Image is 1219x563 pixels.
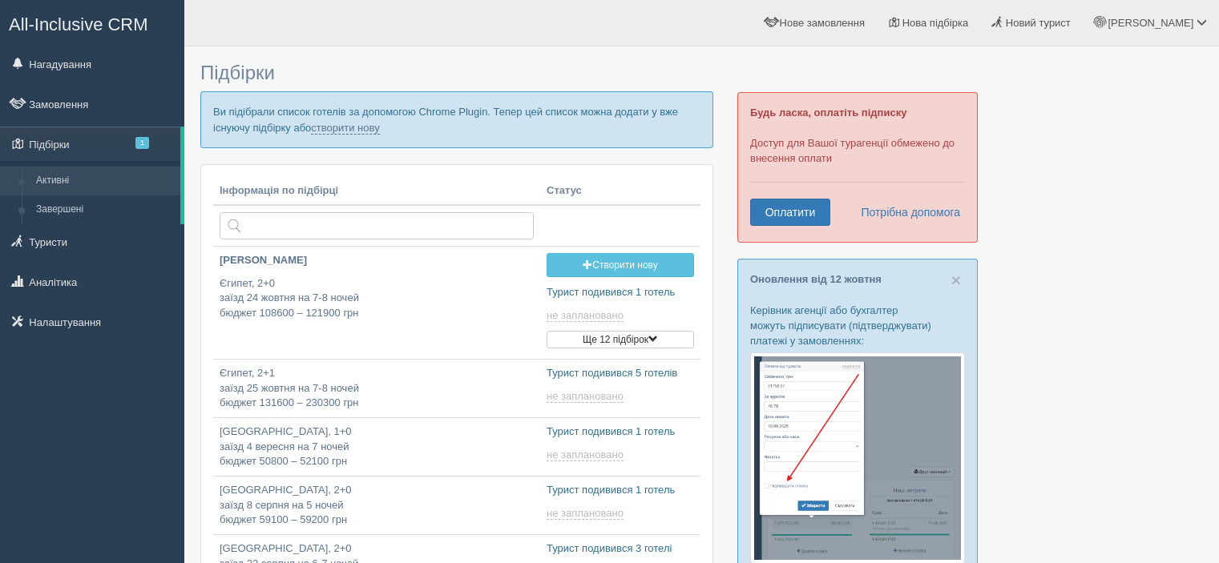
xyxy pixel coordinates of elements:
th: Інформація по підбірці [213,177,540,206]
span: Нова підбірка [902,17,969,29]
span: × [951,271,961,289]
span: Нове замовлення [780,17,865,29]
a: Оплатити [750,199,830,226]
button: Close [951,271,961,288]
span: не заплановано [547,507,624,520]
a: Створити нову [547,253,694,277]
a: Оновлення від 12 жовтня [750,273,882,285]
button: Ще 12 підбірок [547,331,694,348]
a: не заплановано [547,448,627,461]
p: Турист подивився 1 готель [547,483,694,498]
a: [PERSON_NAME] Єгипет, 2+0заїзд 24 жовтня на 7-8 ночейбюджет 108600 – 121900 грн [213,247,540,334]
span: не заплановано [547,390,624,403]
p: Турист подивився 1 готель [547,285,694,300]
a: Потрібна допомога [850,199,961,226]
a: Активні [29,167,180,195]
th: Статус [540,177,700,206]
a: Завершені [29,195,180,224]
a: [GEOGRAPHIC_DATA], 2+0заїзд 8 серпня на 5 ночейбюджет 59100 – 59200 грн [213,477,540,534]
span: All-Inclusive CRM [9,14,148,34]
span: 1 [135,137,149,149]
p: [GEOGRAPHIC_DATA], 2+0 заїзд 8 серпня на 5 ночей бюджет 59100 – 59200 грн [220,483,534,528]
span: Підбірки [200,62,275,83]
span: [PERSON_NAME] [1108,17,1193,29]
p: Турист подивився 3 готелі [547,541,694,557]
a: All-Inclusive CRM [1,1,184,45]
span: не заплановано [547,448,624,461]
div: Доступ для Вашої турагенції обмежено до внесення оплати [737,92,978,243]
input: Пошук за країною або туристом [220,212,534,239]
b: Будь ласка, оплатіть підписку [750,107,906,119]
p: Керівник агенції або бухгалтер можуть підписувати (підтверджувати) платежі у замовленнях: [750,303,965,348]
p: Ви підібрали список готелів за допомогою Chrome Plugin. Тепер цей список можна додати у вже існую... [200,91,713,147]
p: Єгипет, 2+1 заїзд 25 жовтня на 7-8 ночей бюджет 131600 – 230300 грн [220,366,534,411]
a: створити нову [311,122,379,135]
p: [GEOGRAPHIC_DATA], 1+0 заїзд 4 вересня на 7 ночей бюджет 50800 – 52100 грн [220,424,534,469]
p: Турист подивився 5 готелів [547,366,694,381]
span: не заплановано [547,309,624,322]
span: Новий турист [1006,17,1071,29]
a: не заплановано [547,390,627,403]
p: Турист подивився 1 готель [547,424,694,440]
p: [PERSON_NAME] [220,253,534,268]
a: [GEOGRAPHIC_DATA], 1+0заїзд 4 вересня на 7 ночейбюджет 50800 – 52100 грн [213,418,540,476]
a: не заплановано [547,309,627,322]
p: Єгипет, 2+0 заїзд 24 жовтня на 7-8 ночей бюджет 108600 – 121900 грн [220,276,534,321]
a: Єгипет, 2+1заїзд 25 жовтня на 7-8 ночейбюджет 131600 – 230300 грн [213,360,540,417]
a: не заплановано [547,507,627,520]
